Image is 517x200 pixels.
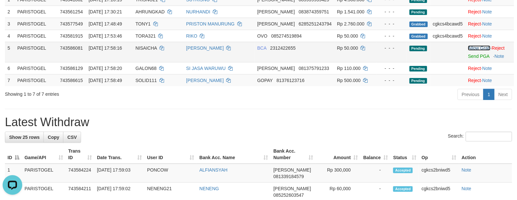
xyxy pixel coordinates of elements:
span: Accepted [393,186,413,192]
span: GOPAY [257,78,273,83]
a: Reject [468,66,481,71]
a: Reject [492,45,505,51]
a: Next [494,89,512,100]
span: TORA321 [136,33,156,39]
span: Pending [409,66,427,72]
th: Date Trans.: activate to sort column ascending [94,145,144,164]
span: Copy 081375791233 to clipboard [299,66,329,71]
td: 7 [5,74,15,86]
span: [DATE] 17:58:49 [89,78,122,83]
a: Note [482,78,492,83]
span: [DATE] 17:30:21 [89,9,122,14]
span: Rp 2.760.000 [337,21,364,26]
span: 743586615 [60,78,83,83]
th: ID: activate to sort column descending [5,145,22,164]
td: cgkcs4bcawd5 [430,30,466,42]
div: - - - [379,8,404,15]
a: Note [482,66,492,71]
span: Copy 6285251243794 to clipboard [299,21,332,26]
td: · [465,74,514,86]
span: [PERSON_NAME] [257,66,295,71]
div: Showing 1 to 7 of 7 entries [5,88,210,97]
span: Grabbed [409,34,428,39]
h1: Latest Withdraw [5,116,512,129]
a: Show 25 rows [5,132,44,143]
span: Copy [48,135,59,140]
span: Pending [409,9,427,15]
input: Search: [466,132,512,142]
td: · [465,18,514,30]
a: ALFIANSYAH [199,167,227,173]
th: User ID: activate to sort column ascending [144,145,197,164]
th: Op: activate to sort column ascending [419,145,459,164]
td: 1 [5,164,22,183]
td: cgkcs4bcawd5 [430,18,466,30]
a: [PERSON_NAME] [186,45,224,51]
td: PARISTOGEL [15,30,57,42]
a: Previous [458,89,484,100]
span: NISAICHA [136,45,157,51]
span: [DATE] 17:58:16 [89,45,122,51]
span: Copy 2312422655 to clipboard [270,45,296,51]
th: Bank Acc. Name: activate to sort column ascending [197,145,271,164]
span: 743586081 [60,45,83,51]
span: CSV [67,135,77,140]
button: Open LiveChat chat widget [3,3,22,22]
span: [PERSON_NAME] [257,21,295,26]
span: 743581915 [60,33,83,39]
th: Balance: activate to sort column ascending [360,145,391,164]
span: 743586129 [60,66,83,71]
a: [PERSON_NAME] [186,78,224,83]
th: Action [459,145,512,164]
td: 3 [5,18,15,30]
td: 2 [5,6,15,18]
th: Trans ID: activate to sort column ascending [66,145,94,164]
td: Rp 300,000 [316,164,361,183]
a: Note [494,54,504,59]
span: Rp 1.541.000 [337,9,364,14]
label: Search: [448,132,512,142]
a: 1 [483,89,494,100]
td: · [465,62,514,74]
th: Status: activate to sort column ascending [391,145,419,164]
span: [DATE] 17:48:49 [89,21,122,26]
th: Amount: activate to sort column ascending [316,145,361,164]
a: Note [482,33,492,39]
span: Accepted [393,168,413,173]
div: - - - [379,65,404,72]
a: Note [482,21,492,26]
a: Copy [43,132,63,143]
a: Reject [468,21,481,26]
span: [PERSON_NAME] [274,167,311,173]
span: BCA [257,45,266,51]
td: 6 [5,62,15,74]
td: cgkcs2bniwd5 [419,164,459,183]
td: 743584224 [66,164,94,183]
td: [DATE] 17:59:03 [94,164,144,183]
span: OVO [257,33,267,39]
span: Copy 085252603547 to clipboard [274,192,304,198]
th: Bank Acc. Number: activate to sort column ascending [271,145,316,164]
span: Rp 50.000 [337,45,358,51]
span: Grabbed [409,22,428,27]
a: Note [462,186,472,191]
td: 4 [5,30,15,42]
a: NENENG [199,186,219,191]
span: Copy 81376123716 to clipboard [276,78,305,83]
a: NURHANDI [186,9,210,14]
span: GALON68 [136,66,157,71]
span: [PERSON_NAME] [274,186,311,191]
span: · [468,45,492,51]
a: Note [462,167,472,173]
span: SOLID111 [136,78,157,83]
a: Send PGA [468,54,489,59]
td: PARISTOGEL [15,62,57,74]
span: AHRUNGKAD [136,9,165,14]
div: - - - [379,21,404,27]
a: CSV [63,132,81,143]
a: Note [482,9,492,14]
span: 743561254 [60,9,83,14]
span: Show 25 rows [9,135,40,140]
div: - - - [379,33,404,39]
span: [DATE] 17:58:20 [89,66,122,71]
